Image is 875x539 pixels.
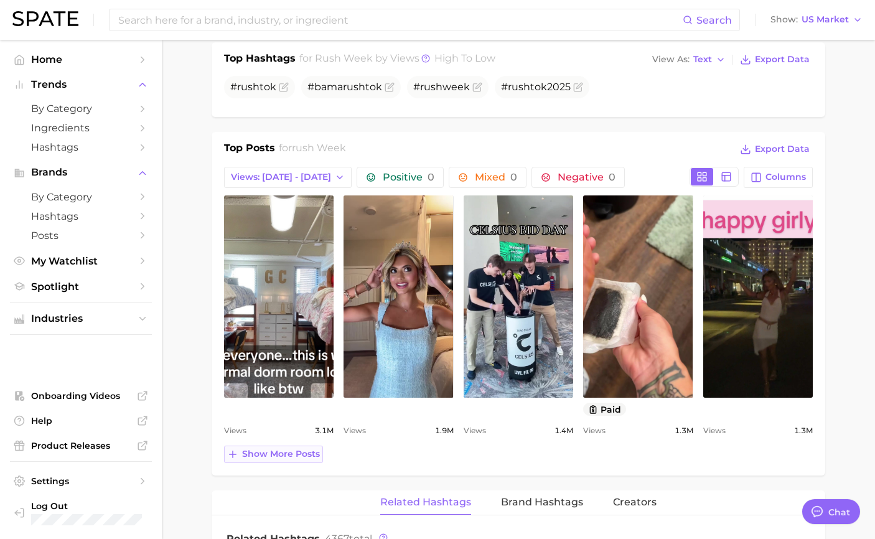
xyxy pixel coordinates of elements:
a: My Watchlist [10,251,152,271]
a: by Category [10,99,152,118]
span: by Category [31,103,131,115]
span: Show more posts [242,449,320,459]
span: 0 [428,171,434,183]
span: Positive [383,172,434,182]
span: Brands [31,167,131,178]
span: Trends [31,79,131,90]
span: rush [420,81,442,93]
span: rush week [292,142,346,154]
a: Onboarding Videos [10,387,152,405]
span: Onboarding Videos [31,390,131,401]
button: Flag as miscategorized or irrelevant [385,82,395,92]
span: Spotlight [31,281,131,293]
button: Export Data [737,141,813,158]
button: Show more posts [224,446,323,463]
span: rush [343,81,365,93]
span: Show [770,16,798,23]
span: Home [31,54,131,65]
button: paid [583,403,626,416]
span: Hashtags [31,141,131,153]
span: 0 [510,171,517,183]
span: Creators [613,497,657,508]
a: Posts [10,226,152,245]
a: Settings [10,472,152,490]
a: by Category [10,187,152,207]
span: Views [703,423,726,438]
button: Industries [10,309,152,328]
span: Log Out [31,500,166,512]
span: Views [464,423,486,438]
span: Views: [DATE] - [DATE] [231,172,331,182]
span: Text [693,56,712,63]
a: Product Releases [10,436,152,455]
span: Export Data [755,54,810,65]
a: Ingredients [10,118,152,138]
h2: for [279,141,346,159]
span: Posts [31,230,131,241]
a: Hashtags [10,207,152,226]
span: rush [237,81,260,93]
button: Flag as miscategorized or irrelevant [279,82,289,92]
span: 0 [609,171,615,183]
input: Search here for a brand, industry, or ingredient [117,9,683,30]
span: Views [583,423,606,438]
button: Trends [10,75,152,94]
span: 1.4m [554,423,573,438]
button: Brands [10,163,152,182]
span: Related Hashtags [380,497,471,508]
button: Flag as miscategorized or irrelevant [573,82,583,92]
img: SPATE [12,11,78,26]
a: Help [10,411,152,430]
button: ShowUS Market [767,12,866,28]
span: # [413,81,470,93]
span: high to low [434,52,495,64]
h1: Top Posts [224,141,275,159]
h1: Top Hashtags [224,51,296,68]
span: Views [224,423,246,438]
span: 1.9m [435,423,454,438]
h2: for by Views [299,51,495,68]
span: rush week [315,52,373,64]
a: Hashtags [10,138,152,157]
span: 1.3m [794,423,813,438]
span: Brand Hashtags [501,497,583,508]
span: rush [508,81,530,93]
span: Hashtags [31,210,131,222]
span: Mixed [475,172,517,182]
span: Product Releases [31,440,131,451]
span: Negative [558,172,615,182]
span: Views [344,423,366,438]
button: Export Data [737,51,813,68]
span: My Watchlist [31,255,131,267]
button: Views: [DATE] - [DATE] [224,167,352,188]
button: Columns [744,167,813,188]
span: Settings [31,476,131,487]
span: #bama tok [307,81,382,93]
span: Export Data [755,144,810,154]
a: Spotlight [10,277,152,296]
span: 3.1m [315,423,334,438]
a: Home [10,50,152,69]
span: Industries [31,313,131,324]
span: 1.3m [675,423,693,438]
button: View AsText [649,52,729,68]
span: Columns [765,172,806,182]
span: View As [652,56,690,63]
a: Log out. Currently logged in with e-mail marissa.callender@digitas.com. [10,497,152,529]
span: Help [31,415,131,426]
span: Ingredients [31,122,131,134]
span: week [442,81,470,93]
button: Flag as miscategorized or irrelevant [472,82,482,92]
span: # tok [230,81,276,93]
span: US Market [802,16,849,23]
span: # tok2025 [501,81,571,93]
span: by Category [31,191,131,203]
span: Search [696,14,732,26]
